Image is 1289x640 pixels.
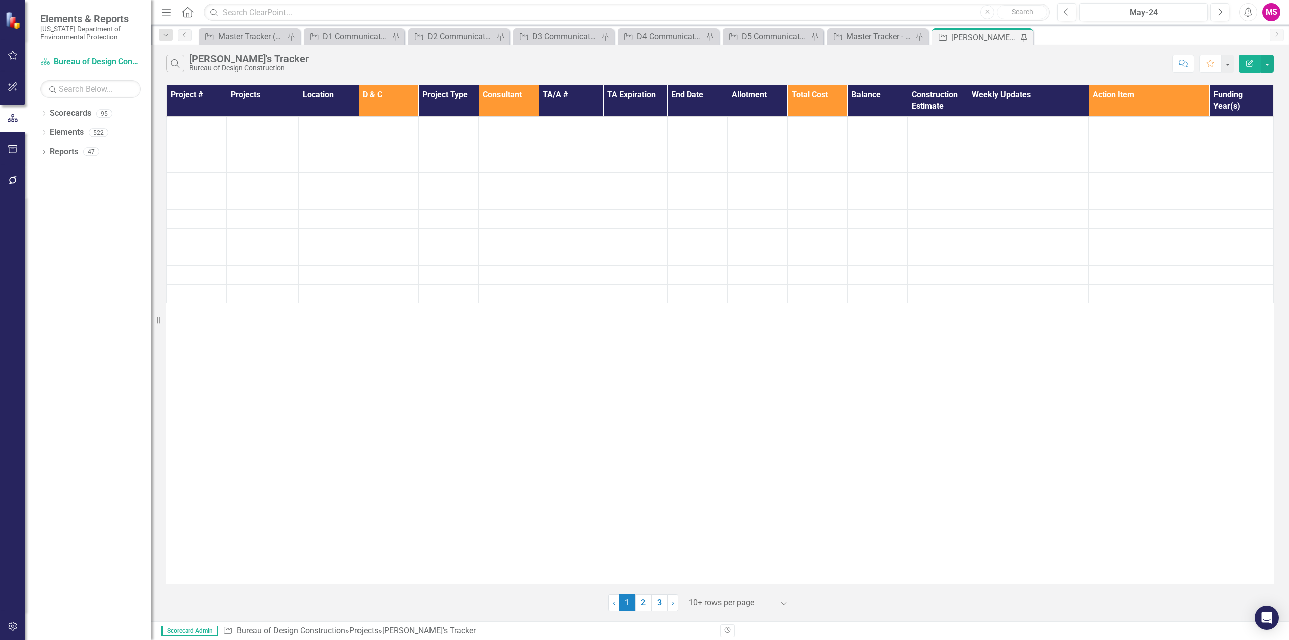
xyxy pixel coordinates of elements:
div: D4 Communications Tracker [637,30,703,43]
button: Search [997,5,1047,19]
a: Reports [50,146,78,158]
div: [PERSON_NAME]'s Tracker [189,53,309,64]
span: 1 [619,594,635,611]
span: ‹ [613,598,615,607]
div: 47 [83,148,99,156]
input: Search Below... [40,80,141,98]
div: [PERSON_NAME]'s Tracker [382,626,476,635]
div: Master Tracker (External) [218,30,284,43]
div: May-24 [1083,7,1204,19]
a: D4 Communications Tracker [620,30,703,43]
span: Search [1012,8,1033,16]
a: Scorecards [50,108,91,119]
div: D1 Communications Tracker [323,30,389,43]
button: May-24 [1079,3,1208,21]
div: Master Tracker - Current User [846,30,913,43]
a: Master Tracker - Current User [830,30,913,43]
a: D5 Communications Tracker [725,30,808,43]
div: Open Intercom Messenger [1255,606,1279,630]
a: 2 [635,594,652,611]
span: Scorecard Admin [161,626,218,636]
small: [US_STATE] Department of Environmental Protection [40,25,141,41]
div: D3 Communications Tracker [532,30,599,43]
div: 95 [96,109,112,118]
div: 522 [89,128,108,137]
a: 3 [652,594,668,611]
a: D3 Communications Tracker [516,30,599,43]
input: Search ClearPoint... [204,4,1050,21]
div: D2 Communications Tracker [427,30,494,43]
div: [PERSON_NAME]'s Tracker [951,31,1018,44]
a: Elements [50,127,84,138]
a: Projects [349,626,378,635]
a: D1 Communications Tracker [306,30,389,43]
div: D5 Communications Tracker [742,30,808,43]
a: Master Tracker (External) [201,30,284,43]
div: Bureau of Design Construction [189,64,309,72]
a: Bureau of Design Construction [40,56,141,68]
a: Bureau of Design Construction [237,626,345,635]
a: D2 Communications Tracker [411,30,494,43]
div: » » [223,625,712,637]
button: MS [1262,3,1280,21]
span: › [672,598,674,607]
span: Elements & Reports [40,13,141,25]
img: ClearPoint Strategy [5,11,23,29]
